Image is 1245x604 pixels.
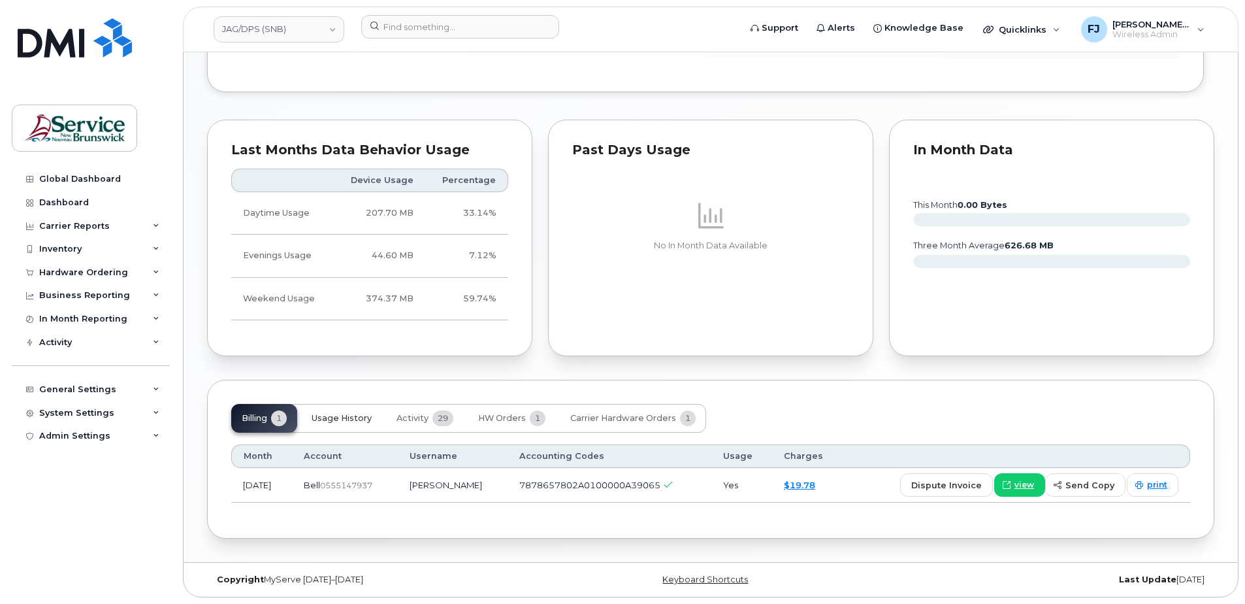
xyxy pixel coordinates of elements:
[1112,19,1191,29] span: [PERSON_NAME] (SNB)
[231,445,292,468] th: Month
[231,278,508,320] tr: Friday from 6:00pm to Monday 8:00am
[231,468,292,503] td: [DATE]
[913,241,1054,250] text: three month average
[333,192,425,235] td: 207.70 MB
[1127,473,1178,497] a: print
[508,445,711,468] th: Accounting Codes
[231,235,508,277] tr: Weekdays from 6:00pm to 8:00am
[662,575,748,584] a: Keyboard Shortcuts
[900,473,993,497] button: dispute invoice
[361,15,559,39] input: Find something...
[1088,22,1100,37] span: FJ
[217,575,264,584] strong: Copyright
[999,24,1046,35] span: Quicklinks
[398,445,508,468] th: Username
[333,278,425,320] td: 374.37 MB
[884,22,963,35] span: Knowledge Base
[207,575,543,585] div: MyServe [DATE]–[DATE]
[1065,479,1114,492] span: send copy
[231,278,333,320] td: Weekend Usage
[333,169,425,192] th: Device Usage
[214,16,344,42] a: JAG/DPS (SNB)
[320,480,372,490] span: 0555147937
[711,445,772,468] th: Usage
[1014,479,1034,491] span: view
[828,22,855,35] span: Alerts
[312,413,372,424] span: Usage History
[762,22,798,35] span: Support
[478,413,526,424] span: HW Orders
[911,479,982,492] span: dispute invoice
[231,192,333,235] td: Daytime Usage
[572,144,849,157] div: Past Days Usage
[1147,479,1167,491] span: print
[425,278,508,320] td: 59.74%
[1119,575,1176,584] strong: Last Update
[333,235,425,277] td: 44.60 MB
[519,480,660,490] span: 7878657802A0100000A39065
[807,15,864,41] a: Alerts
[304,480,320,490] span: Bell
[1072,16,1214,42] div: Fougere, Jonathan (SNB)
[879,575,1214,585] div: [DATE]
[958,200,1007,210] tspan: 0.00 Bytes
[570,413,676,424] span: Carrier Hardware Orders
[741,15,807,41] a: Support
[1005,241,1054,250] tspan: 626.68 MB
[913,144,1190,157] div: In Month Data
[231,235,333,277] td: Evenings Usage
[425,235,508,277] td: 7.12%
[231,144,508,157] div: Last Months Data Behavior Usage
[864,15,973,41] a: Knowledge Base
[292,445,398,468] th: Account
[425,169,508,192] th: Percentage
[680,411,696,426] span: 1
[432,411,453,426] span: 29
[1045,473,1125,497] button: send copy
[396,413,428,424] span: Activity
[994,473,1045,497] a: view
[772,445,844,468] th: Charges
[711,468,772,503] td: Yes
[974,16,1069,42] div: Quicklinks
[398,468,508,503] td: [PERSON_NAME]
[530,411,545,426] span: 1
[572,240,849,252] p: No In Month Data Available
[1112,29,1191,40] span: Wireless Admin
[913,200,1007,210] text: this month
[784,480,815,490] a: $19.78
[425,192,508,235] td: 33.14%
